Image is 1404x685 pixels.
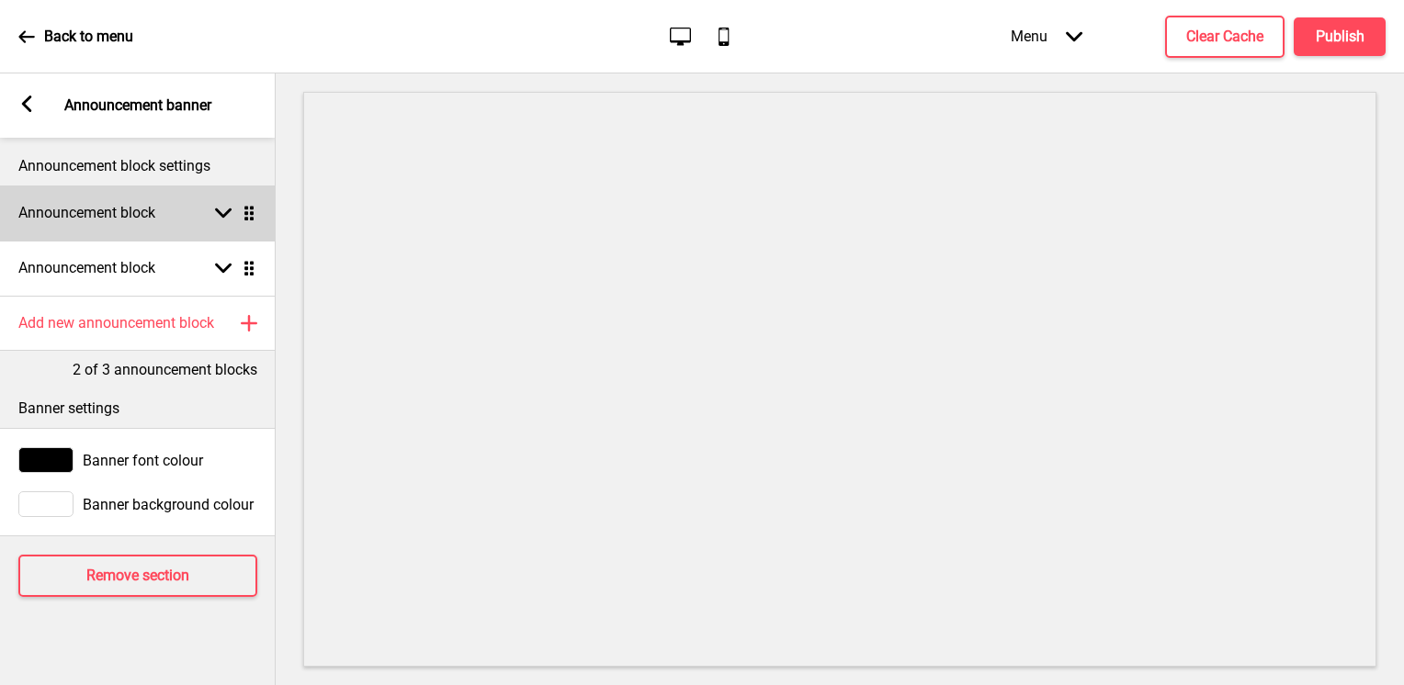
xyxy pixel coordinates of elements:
span: Banner background colour [83,496,254,513]
h4: Remove section [86,566,189,586]
h4: Announcement block [18,258,155,278]
p: Back to menu [44,27,133,47]
div: Banner background colour [18,491,257,517]
a: Back to menu [18,12,133,62]
button: Publish [1294,17,1386,56]
p: Banner settings [18,399,257,419]
span: Banner font colour [83,452,203,469]
h4: Add new announcement block [18,313,214,333]
p: Announcement banner [64,95,211,116]
h4: Clear Cache [1186,27,1263,47]
p: Announcement block settings [18,156,257,176]
p: 2 of 3 announcement blocks [73,360,257,380]
h4: Publish [1316,27,1364,47]
div: Menu [992,9,1101,63]
h4: Announcement block [18,203,155,223]
div: Banner font colour [18,447,257,473]
button: Remove section [18,555,257,597]
button: Clear Cache [1165,16,1285,58]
